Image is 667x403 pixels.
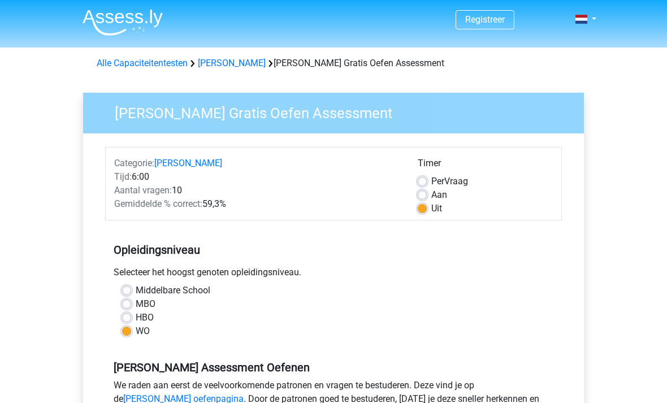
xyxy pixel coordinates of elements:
[114,158,154,168] span: Categorie:
[114,239,553,261] h5: Opleidingsniveau
[114,185,172,196] span: Aantal vragen:
[136,284,210,297] label: Middelbare School
[154,158,222,168] a: [PERSON_NAME]
[136,297,155,311] label: MBO
[418,157,553,175] div: Timer
[92,57,575,70] div: [PERSON_NAME] Gratis Oefen Assessment
[106,197,409,211] div: 59,3%
[106,184,409,197] div: 10
[136,324,150,338] label: WO
[465,14,505,25] a: Registreer
[431,188,447,202] label: Aan
[136,311,154,324] label: HBO
[114,171,132,182] span: Tijd:
[431,175,468,188] label: Vraag
[83,9,163,36] img: Assessly
[106,170,409,184] div: 6:00
[105,266,562,284] div: Selecteer het hoogst genoten opleidingsniveau.
[114,361,553,374] h5: [PERSON_NAME] Assessment Oefenen
[101,100,575,122] h3: [PERSON_NAME] Gratis Oefen Assessment
[431,176,444,187] span: Per
[198,58,266,68] a: [PERSON_NAME]
[114,198,202,209] span: Gemiddelde % correct:
[97,58,188,68] a: Alle Capaciteitentesten
[431,202,442,215] label: Uit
